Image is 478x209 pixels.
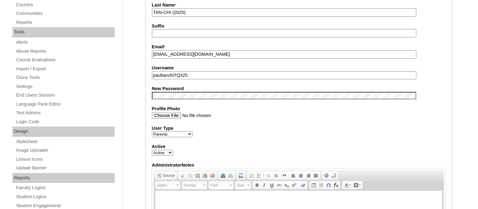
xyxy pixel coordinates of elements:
a: Strike Through [276,182,283,189]
a: Reports [15,19,115,26]
a: Show Blocks [330,172,338,179]
a: Courses [15,1,115,9]
a: Insert Special Character [325,182,332,189]
a: Settings [15,83,115,90]
label: Username [152,65,446,71]
span: Font [210,182,229,189]
a: Italic [261,182,268,189]
a: Increase Indent [272,172,279,179]
a: Stylesheet [15,138,115,146]
a: Paste as plain text [201,172,209,179]
a: Center [297,172,305,179]
a: Styles [155,181,180,189]
a: Paste [194,172,201,179]
label: New Password [152,85,446,92]
label: AdministratorNotes [152,162,446,168]
label: Active [152,143,446,150]
label: User Type [152,125,446,132]
a: Justify [312,172,320,179]
a: Update Banner [15,164,115,172]
a: Login Code [15,118,115,126]
a: Course Evaluations [15,56,115,64]
a: Bold [253,182,261,189]
div: Design [12,127,115,137]
a: Format [182,181,207,189]
a: Student Logins [15,193,115,201]
a: Text Color [343,182,352,189]
a: Size [235,181,251,189]
a: Decrease Indent [264,172,272,179]
a: Alerts [15,38,115,46]
a: Lesson Icons [15,155,115,163]
span: Format [184,182,202,189]
a: Copy [187,172,194,179]
a: Language Pack Editor [15,100,115,108]
label: Last Name [152,2,446,9]
a: Subscript [283,182,290,189]
a: Cut [179,172,187,179]
a: Paste from Word [209,172,216,179]
a: Background Color [352,182,362,189]
div: Tools [12,27,115,37]
span: Styles [157,182,176,189]
a: Test Admins [15,109,115,117]
a: Unlink [227,172,234,179]
a: End Users Session [15,91,115,99]
a: Align Left [290,172,297,179]
label: Profile Photo [152,106,446,112]
label: Suffix [152,23,446,29]
a: Communities [15,10,115,17]
a: Insert Equation [332,182,340,189]
a: Underline [268,182,276,189]
a: Insert/Remove Bulleted List [255,172,263,179]
a: Insert Horizontal Line [317,182,325,189]
a: Link [219,172,227,179]
label: Email [152,44,446,50]
a: Maximize [323,172,330,179]
span: Source [162,173,175,178]
a: Clone Tools [15,74,115,81]
a: Align Right [305,172,312,179]
a: Add Image [237,172,245,179]
div: Reports [12,173,115,183]
a: Font [209,181,234,189]
a: Image Uploader [15,146,115,154]
a: Table [310,182,317,189]
a: Superscript [290,182,298,189]
a: Insert/Remove Numbered List [248,172,255,179]
a: Block Quote [281,172,288,179]
span: Size [237,182,246,189]
a: Source [156,172,176,179]
a: Abuse Reports [15,47,115,55]
a: Remove Format [299,182,307,189]
a: Faculty Logins [15,184,115,192]
a: Import / Export [15,65,115,73]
